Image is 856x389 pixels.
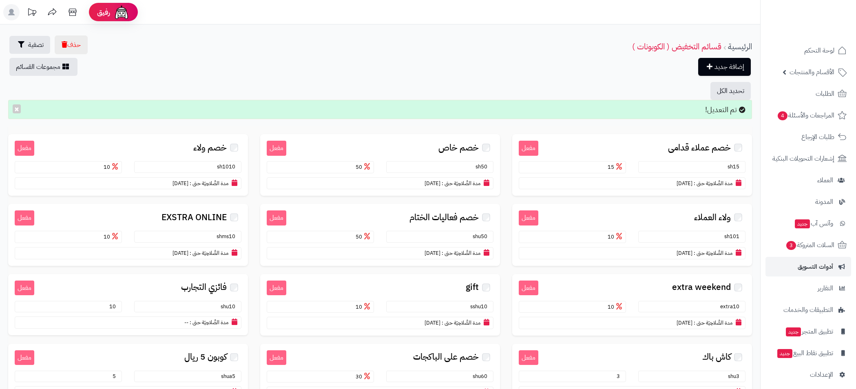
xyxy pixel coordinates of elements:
[173,179,188,187] span: [DATE]
[765,365,851,385] a: الإعدادات
[786,241,796,250] span: 3
[801,131,834,143] span: طلبات الإرجاع
[356,303,372,311] span: 10
[184,352,227,362] span: كوبون 5 ريال
[442,319,480,327] small: مدة الصَّلاحِيَة حتى :
[473,232,491,240] small: shu50
[668,143,731,153] span: خصم عملاء قدامى
[765,257,851,276] a: أدوات التسويق
[785,239,834,251] span: السلات المتروكة
[267,141,286,156] small: مفعل
[785,326,833,337] span: تطبيق المتجر
[777,110,834,121] span: المراجعات والأسئلة
[104,233,120,241] span: 10
[473,372,491,380] small: shu60
[113,372,120,380] span: 5
[161,213,227,222] span: EXSTRA ONLINE
[267,350,286,365] small: مفعل
[694,213,731,222] span: ولاء العملاء
[783,304,833,316] span: التطبيقات والخدمات
[9,58,77,76] a: مجموعات القسائم
[190,179,228,187] small: مدة الصَّلاحِيَة حتى :
[677,179,692,187] span: [DATE]
[15,210,34,225] small: مفعل
[765,170,851,190] a: العملاء
[104,163,120,171] span: 10
[765,214,851,233] a: وآتس آبجديد
[698,58,751,76] a: إضافة جديد
[13,104,21,113] button: ×
[728,372,743,380] small: shu3
[677,319,692,327] span: [DATE]
[260,274,500,336] a: مفعل gift sshu10 10 مدة الصَّلاحِيَة حتى : [DATE]
[193,143,227,153] span: خصم ولاء
[15,281,34,296] small: مفعل
[632,40,721,53] a: قسائم التخفيض ( الكوبونات )
[22,4,42,22] a: تحديثات المنصة
[608,233,624,241] span: 10
[776,347,833,359] span: تطبيق نقاط البيع
[8,204,248,265] a: مفعل EXSTRA ONLINE shms10 10 مدة الصَّلاحِيَة حتى : [DATE]
[425,249,440,257] span: [DATE]
[778,111,787,120] span: 4
[794,218,833,229] span: وآتس آب
[97,7,110,17] span: رفيق
[181,283,227,292] span: فائزي التجارب
[795,219,810,228] span: جديد
[28,40,44,50] span: تصفية
[694,179,732,187] small: مدة الصَّلاحِيَة حتى :
[442,179,480,187] small: مدة الصَّلاحِيَة حتى :
[519,281,538,296] small: مفعل
[765,278,851,298] a: التقارير
[790,66,834,78] span: الأقسام والمنتجات
[728,40,752,53] a: الرئيسية
[694,249,732,257] small: مدة الصَّلاحِيَة حتى :
[413,352,479,362] span: خصم على الباكجات
[694,319,732,327] small: مدة الصَّلاحِيَة حتى :
[512,134,752,196] a: مفعل خصم عملاء قدامى sh15 15 مدة الصَّلاحِيَة حتى : [DATE]
[818,283,833,294] span: التقارير
[720,303,743,310] small: extra10
[512,274,752,336] a: مفعل extra weekend extra10 10 مدة الصَّلاحِيَة حتى : [DATE]
[786,327,801,336] span: جديد
[772,153,834,164] span: إشعارات التحويلات البنكية
[356,373,372,380] span: 30
[221,372,239,380] small: shua5
[109,303,120,310] span: 10
[425,319,440,327] span: [DATE]
[113,4,130,20] img: ai-face.png
[267,281,286,296] small: مفعل
[8,274,248,335] a: مفعل فائزي التجارب shu10 10 مدة الصَّلاحِيَة حتى : --
[728,163,743,170] small: sh15
[617,372,624,380] span: 3
[8,134,248,196] a: مفعل خصم ولاء sh1010 10 مدة الصَّلاحِيَة حتى : [DATE]
[190,318,228,326] small: مدة الصَّلاحِيَة حتى :
[765,149,851,168] a: إشعارات التحويلات البنكية
[260,204,500,265] a: مفعل خصم فعاليات الختام shu50 50 مدة الصَّلاحِيَة حتى : [DATE]
[765,235,851,255] a: السلات المتروكة3
[512,204,752,265] a: مفعل ولاء العملاء sh101 10 مدة الصَّلاحِيَة حتى : [DATE]
[608,303,624,311] span: 10
[798,261,833,272] span: أدوات التسويق
[190,249,228,257] small: مدة الصَّلاحِيَة حتى :
[267,210,286,225] small: مفعل
[765,41,851,60] a: لوحة التحكم
[765,106,851,125] a: المراجعات والأسئلة4
[608,163,624,171] span: 15
[804,45,834,56] span: لوحة التحكم
[442,249,480,257] small: مدة الصَّلاحِيَة حتى :
[438,143,479,153] span: خصم خاص
[519,210,538,225] small: مفعل
[817,175,833,186] span: العملاء
[260,134,500,196] a: مفعل خصم خاص sh50 50 مدة الصَّلاحِيَة حتى : [DATE]
[8,100,752,119] div: تم التعديل!
[217,232,239,240] small: shms10
[816,88,834,99] span: الطلبات
[765,84,851,104] a: الطلبات
[702,352,731,362] span: كاش باك
[810,369,833,380] span: الإعدادات
[173,249,188,257] span: [DATE]
[356,163,372,171] span: 50
[815,196,833,208] span: المدونة
[409,213,479,222] span: خصم فعاليات الختام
